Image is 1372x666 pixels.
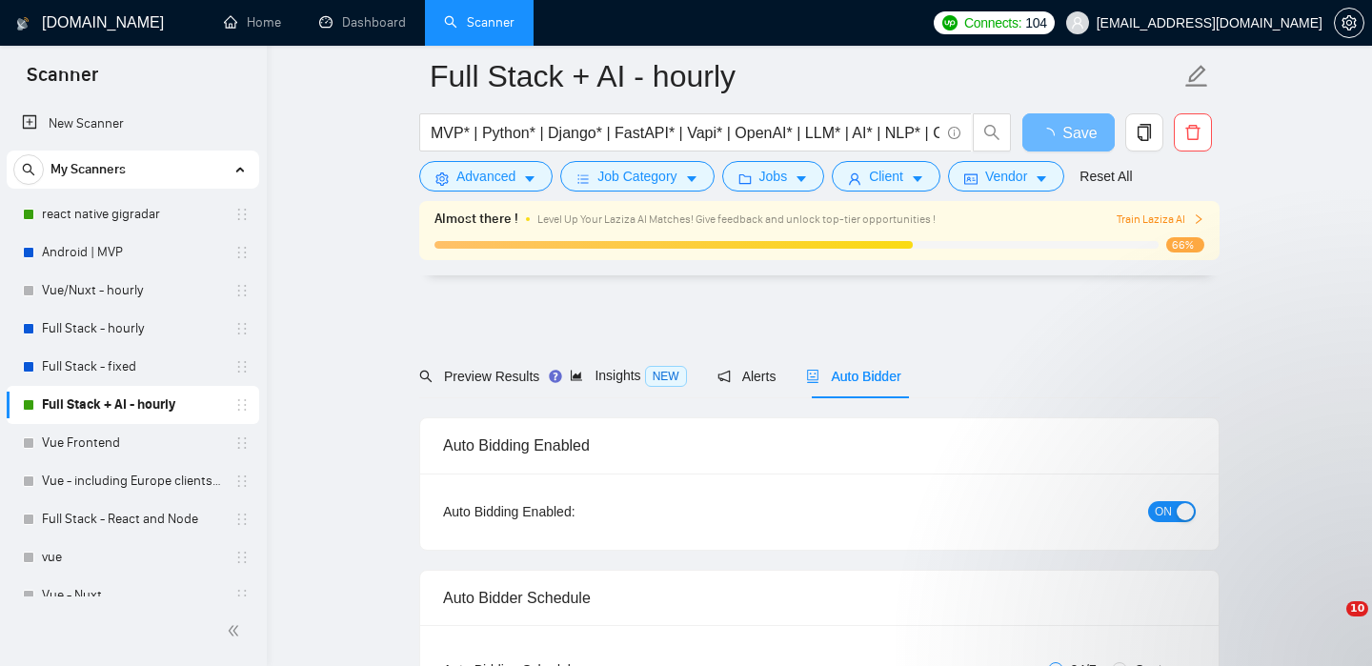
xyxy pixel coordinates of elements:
a: homeHome [224,14,281,30]
span: delete [1175,124,1211,141]
span: double-left [227,621,246,640]
span: holder [234,321,250,336]
a: dashboardDashboard [319,14,406,30]
a: Full Stack - React and Node [42,500,223,538]
span: caret-down [795,172,808,186]
span: Client [869,166,903,187]
input: Scanner name... [430,52,1180,100]
a: searchScanner [444,14,514,30]
a: Android | MVP [42,233,223,272]
span: holder [234,474,250,489]
span: edit [1184,64,1209,89]
span: holder [234,435,250,451]
a: Vue - including Europe clients | only search title [42,462,223,500]
span: Insights [570,368,686,383]
span: Alerts [717,369,777,384]
span: notification [717,370,731,383]
span: loading [1039,128,1062,143]
span: setting [1335,15,1363,30]
li: New Scanner [7,105,259,143]
a: Full Stack - hourly [42,310,223,348]
button: Train Laziza AI [1117,211,1204,229]
span: My Scanners [50,151,126,189]
span: bars [576,172,590,186]
span: Connects: [964,12,1021,33]
span: 104 [1025,12,1046,33]
a: New Scanner [22,105,244,143]
span: Save [1062,121,1097,145]
span: holder [234,359,250,374]
span: 10 [1346,601,1368,616]
button: settingAdvancedcaret-down [419,161,553,192]
span: caret-down [523,172,536,186]
span: holder [234,588,250,603]
span: area-chart [570,369,583,382]
span: info-circle [948,127,960,139]
span: Advanced [456,166,515,187]
a: setting [1334,15,1364,30]
span: holder [234,207,250,222]
button: idcardVendorcaret-down [948,161,1064,192]
span: right [1193,213,1204,225]
span: Level Up Your Laziza AI Matches! Give feedback and unlock top-tier opportunities ! [537,212,936,226]
span: holder [234,283,250,298]
span: search [14,163,43,176]
a: Reset All [1079,166,1132,187]
span: search [419,370,433,383]
span: caret-down [685,172,698,186]
span: folder [738,172,752,186]
span: search [974,124,1010,141]
a: Vue Frontend [42,424,223,462]
span: Preview Results [419,369,539,384]
a: Full Stack - fixed [42,348,223,386]
div: Auto Bidding Enabled [443,418,1196,473]
button: folderJobscaret-down [722,161,825,192]
span: caret-down [1035,172,1048,186]
span: Almost there ! [434,209,518,230]
span: holder [234,512,250,527]
span: idcard [964,172,978,186]
span: robot [806,370,819,383]
span: Jobs [759,166,788,187]
button: delete [1174,113,1212,151]
span: NEW [645,366,687,387]
span: Scanner [11,61,113,101]
button: barsJob Categorycaret-down [560,161,714,192]
span: Vendor [985,166,1027,187]
a: react native gigradar [42,195,223,233]
button: userClientcaret-down [832,161,940,192]
span: user [1071,16,1084,30]
button: search [973,113,1011,151]
img: logo [16,9,30,39]
span: setting [435,172,449,186]
div: Auto Bidding Enabled: [443,501,694,522]
span: caret-down [911,172,924,186]
span: holder [234,397,250,413]
div: Tooltip anchor [547,368,564,385]
img: upwork-logo.png [942,15,958,30]
div: Auto Bidder Schedule [443,571,1196,625]
button: copy [1125,113,1163,151]
button: Save [1022,113,1115,151]
a: vue [42,538,223,576]
button: search [13,154,44,185]
input: Search Freelance Jobs... [431,121,939,145]
iframe: Intercom live chat [1307,601,1353,647]
button: setting [1334,8,1364,38]
span: 66% [1166,237,1204,252]
span: holder [234,245,250,260]
span: Job Category [597,166,676,187]
a: Vue - Nuxt [42,576,223,615]
span: Auto Bidder [806,369,900,384]
a: Vue/Nuxt - hourly [42,272,223,310]
a: Full Stack + AI - hourly [42,386,223,424]
span: copy [1126,124,1162,141]
span: holder [234,550,250,565]
span: user [848,172,861,186]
